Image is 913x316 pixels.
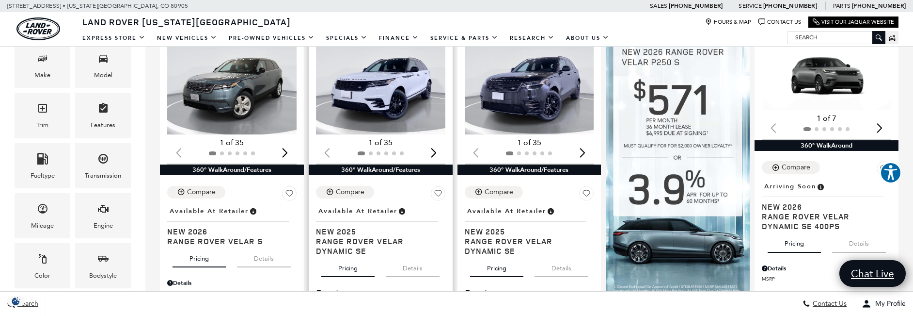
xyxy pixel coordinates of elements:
span: Land Rover [US_STATE][GEOGRAPHIC_DATA] [82,16,291,28]
input: Search [788,32,885,43]
div: Mileage [31,220,54,231]
button: pricing tab [768,231,821,252]
span: MSRP [167,290,278,297]
div: Pricing Details - Range Rover Velar Dynamic SE [316,288,445,297]
div: Pricing Details - Range Rover Velar Dynamic SE [465,288,594,297]
div: Compare [485,188,513,197]
span: Range Rover Velar Dynamic SE [465,236,587,256]
span: New 2026 [762,202,884,212]
div: 360° WalkAround/Features [309,165,453,175]
div: Next slide [873,117,886,139]
div: 360° WalkAround [755,140,898,151]
div: Transmission [85,170,121,181]
button: details tab [832,231,886,252]
div: EngineEngine [75,193,131,238]
div: Compare [187,188,216,197]
span: Service [739,2,761,9]
nav: Main Navigation [77,30,615,47]
button: Save Vehicle [282,186,297,204]
button: Compare Vehicle [465,186,523,199]
div: ColorColor [15,243,70,288]
button: details tab [386,256,440,277]
button: pricing tab [470,256,523,277]
div: TrimTrim [15,93,70,138]
button: pricing tab [173,246,226,267]
a: [STREET_ADDRESS] • [US_STATE][GEOGRAPHIC_DATA], CO 80905 [7,2,188,9]
div: Privacy Settings [5,296,27,306]
a: Service & Parts [425,30,504,47]
a: Land Rover [US_STATE][GEOGRAPHIC_DATA] [77,16,297,28]
span: Model [97,50,109,70]
div: Compare [782,163,810,172]
a: Research [504,30,560,47]
span: My Profile [871,300,906,308]
span: $64,625 [278,290,297,297]
span: New 2025 [316,227,438,236]
span: Chat Live [846,267,899,280]
span: Vehicle is in stock and ready for immediate delivery. Due to demand, availability is subject to c... [249,206,257,216]
div: 1 / 2 [167,36,298,135]
span: Mileage [37,200,48,220]
span: MSRP [762,275,872,283]
div: Next slide [279,142,292,163]
div: BodystyleBodystyle [75,243,131,288]
div: Compare [336,188,364,197]
span: Parts [833,2,850,9]
div: 360° WalkAround/Features [457,165,601,175]
div: 1 of 35 [316,137,445,148]
div: Next slide [427,142,441,163]
div: Make [34,70,50,81]
div: 1 of 35 [465,137,594,148]
span: New 2026 [167,227,289,236]
span: Sales [650,2,667,9]
button: Compare Vehicle [762,161,820,174]
div: 1 of 35 [167,137,297,148]
div: Bodystyle [89,270,117,281]
a: Arriving SoonNew 2026Range Rover Velar Dynamic SE 400PS [762,180,891,231]
button: Save Vehicle [579,186,594,204]
span: Available at Retailer [318,206,397,216]
button: Save Vehicle [877,161,891,180]
span: Vehicle is preparing for delivery to the retailer. MSRP will be finalized when the vehicle arrive... [816,181,825,192]
button: details tab [535,256,588,277]
div: Engine [94,220,113,231]
a: Specials [320,30,373,47]
aside: Accessibility Help Desk [880,162,901,185]
a: [PHONE_NUMBER] [669,2,723,10]
span: Vehicle is in stock and ready for immediate delivery. Due to demand, availability is subject to c... [546,206,555,216]
button: details tab [237,246,291,267]
a: MSRP $64,625 [167,290,297,297]
span: Available at Retailer [467,206,546,216]
span: Features [97,100,109,120]
a: Finance [373,30,425,47]
div: FeaturesFeatures [75,93,131,138]
div: Next slide [576,142,589,163]
span: Engine [97,200,109,220]
button: Explore your accessibility options [880,162,901,183]
a: land-rover [16,17,60,40]
img: 2026 LAND ROVER Range Rover Velar Dynamic SE 400PS 1 [762,36,893,110]
div: 1 / 2 [762,36,893,110]
div: MakeMake [15,43,70,88]
div: Model [94,70,112,81]
span: Range Rover Velar S [167,236,289,246]
button: Save Vehicle [431,186,445,204]
span: Range Rover Velar Dynamic SE 400PS [762,212,884,231]
span: Make [37,50,48,70]
div: MileageMileage [15,193,70,238]
span: Available at Retailer [170,206,249,216]
span: Contact Us [810,300,847,308]
span: Transmission [97,150,109,170]
div: Color [34,270,50,281]
img: Land Rover [16,17,60,40]
div: TransmissionTransmission [75,143,131,188]
button: Compare Vehicle [167,186,225,199]
span: Arriving Soon [764,181,816,192]
button: Open user profile menu [854,292,913,316]
span: Color [37,250,48,270]
img: 2026 Land Rover Range Rover Velar S 1 [167,36,298,135]
a: [PHONE_NUMBER] [852,2,906,10]
a: [PHONE_NUMBER] [763,2,817,10]
button: pricing tab [321,256,375,277]
div: Pricing Details - Range Rover Velar Dynamic SE 400PS [762,264,891,273]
